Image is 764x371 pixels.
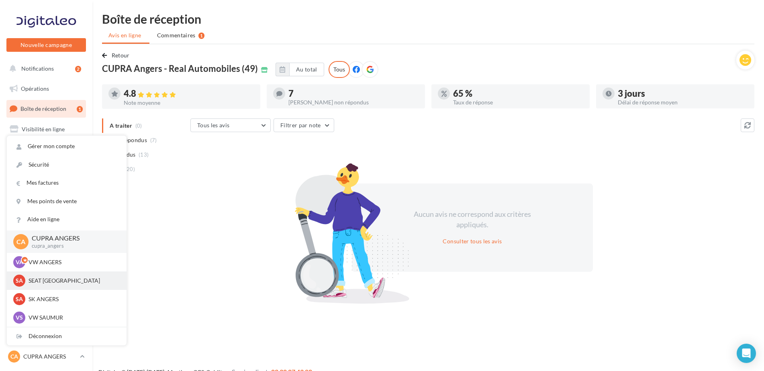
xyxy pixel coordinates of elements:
button: Au total [289,63,324,76]
span: SA [16,295,23,303]
p: cupra_angers [32,243,114,250]
button: Au total [276,63,324,76]
a: Mes factures [7,174,127,192]
div: 4.8 [124,89,254,98]
a: Gérer mon compte [7,137,127,155]
div: 1 [198,33,204,39]
span: Tous les avis [197,122,230,128]
div: 2 [75,66,81,72]
span: (20) [125,166,135,172]
button: Nouvelle campagne [6,38,86,52]
div: Déconnexion [7,327,127,345]
a: Campagnes [5,141,88,158]
a: Boîte de réception1 [5,100,88,117]
div: 7 [288,89,419,98]
div: Open Intercom Messenger [737,344,756,363]
a: Visibilité en ligne [5,121,88,138]
div: Tous [329,61,350,78]
span: CA [16,237,25,246]
span: VA [16,258,23,266]
div: 3 jours [618,89,748,98]
div: Boîte de réception [102,13,754,25]
span: Boîte de réception [20,105,66,112]
p: CUPRA ANGERS [32,234,114,243]
a: Calendrier [5,201,88,218]
span: Non répondus [110,136,147,144]
span: SA [16,277,23,285]
a: Opérations [5,80,88,97]
span: Notifications [21,65,54,72]
div: 65 % [453,89,583,98]
button: Tous les avis [190,118,271,132]
span: Visibilité en ligne [22,126,65,132]
span: CA [10,353,18,361]
span: CUPRA Angers - Real Automobiles (49) [102,64,258,73]
span: Retour [112,52,130,59]
p: VW ANGERS [29,258,117,266]
a: CA CUPRA ANGERS [6,349,86,364]
a: Médiathèque [5,181,88,198]
p: VW SAUMUR [29,314,117,322]
button: Notifications 2 [5,60,84,77]
a: Contacts [5,161,88,177]
div: Taux de réponse [453,100,583,105]
button: Consulter tous les avis [439,236,505,246]
a: Aide en ligne [7,210,127,228]
a: Campagnes DataOnDemand [5,247,88,271]
span: (13) [139,151,149,158]
span: VS [16,314,23,322]
div: [PERSON_NAME] non répondus [288,100,419,105]
a: PLV et print personnalisable [5,220,88,244]
div: Note moyenne [124,100,254,106]
p: SK ANGERS [29,295,117,303]
button: Filtrer par note [274,118,334,132]
span: (7) [150,137,157,143]
p: SEAT [GEOGRAPHIC_DATA] [29,277,117,285]
div: Délai de réponse moyen [618,100,748,105]
div: 1 [77,106,83,112]
button: Retour [102,51,133,60]
span: Opérations [21,85,49,92]
a: Sécurité [7,156,127,174]
p: CUPRA ANGERS [23,353,77,361]
span: Commentaires [157,31,196,39]
a: Mes points de vente [7,192,127,210]
div: Aucun avis ne correspond aux critères appliqués. [403,209,541,230]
